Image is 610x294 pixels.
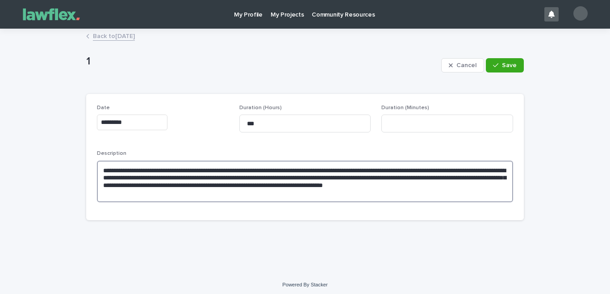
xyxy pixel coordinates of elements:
span: Cancel [456,62,476,68]
span: Save [502,62,517,68]
a: Back to[DATE] [93,30,135,41]
button: Save [486,58,524,72]
span: Duration (Minutes) [381,105,429,111]
a: Powered By Stacker [282,282,327,287]
button: Cancel [441,58,484,72]
p: 1 [86,55,438,68]
span: Date [97,105,110,111]
span: Duration (Hours) [239,105,282,111]
img: Gnvw4qrBSHOAfo8VMhG6 [18,5,85,23]
span: Description [97,151,126,156]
